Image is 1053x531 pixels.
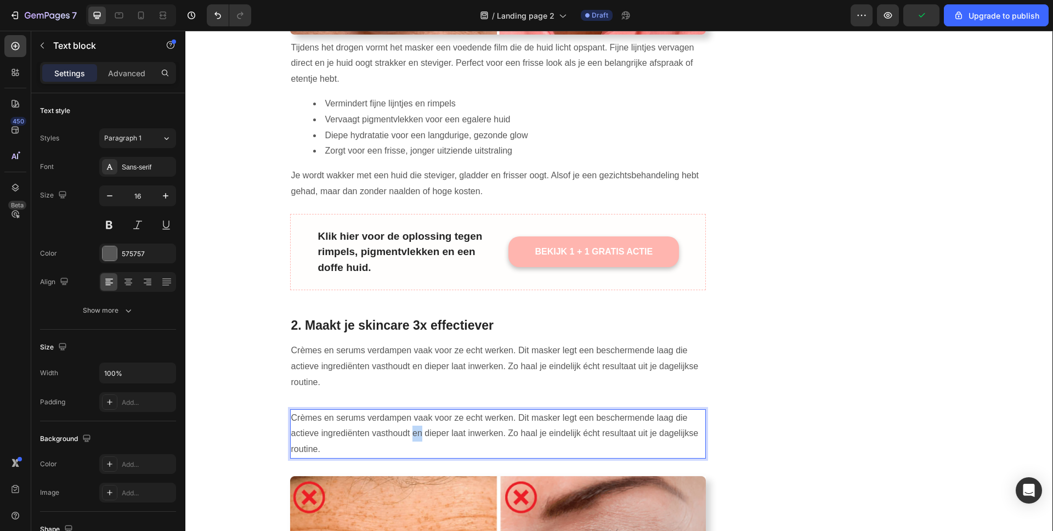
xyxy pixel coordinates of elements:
h2: Rich Text Editor. Editing area: main [105,286,522,304]
div: 575757 [122,249,173,259]
span: Paragraph 1 [104,133,141,143]
strong: 2. Maakt je skincare 3x effectiever [106,287,309,302]
button: 7 [4,4,82,26]
div: Size [40,340,69,355]
p: BEKIJK 1 + 1 GRATIS ACTIE [350,214,468,228]
p: Text block [53,39,146,52]
div: Font [40,162,54,172]
div: Size [40,188,69,203]
div: Add... [122,398,173,408]
div: Beta [8,201,26,210]
div: 450 [10,117,26,126]
p: Advanced [108,67,145,79]
span: Draft [592,10,608,20]
input: Auto [100,363,175,383]
iframe: Design area [185,31,1053,531]
div: Padding [40,397,65,407]
p: Settings [54,67,85,79]
span: / [492,10,495,21]
p: ⁠⁠⁠⁠⁠⁠⁠ [106,287,520,303]
span: Landing page 2 [497,10,554,21]
div: Sans-serif [122,162,173,172]
button: Paragraph 1 [99,128,176,148]
div: Add... [122,460,173,470]
button: <p>BEKIJK 1 + 1 GRATIS ACTIE</p> [324,206,494,236]
div: Upgrade to publish [953,10,1039,21]
div: Background [40,432,93,447]
button: Show more [40,301,176,320]
div: Undo/Redo [207,4,251,26]
div: Text style [40,106,70,116]
div: Show more [83,305,134,316]
button: Upgrade to publish [944,4,1049,26]
div: Rich Text Editor. Editing area: main [105,311,522,360]
div: Image [40,488,59,498]
p: Crèmes en serums verdampen vaak voor ze echt werken. Dit masker legt een beschermende laag die ac... [106,312,520,359]
div: Width [40,368,58,378]
div: Styles [40,133,59,143]
p: Crèmes en serums verdampen vaak voor ze echt werken. Dit masker legt een beschermende laag die ac... [106,380,520,427]
div: Align [40,275,71,290]
div: Color [40,248,57,258]
div: Rich Text Editor. Editing area: main [105,379,522,428]
div: Add... [122,488,173,498]
div: Color [40,459,57,469]
div: Open Intercom Messenger [1016,477,1042,504]
p: 7 [72,9,77,22]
